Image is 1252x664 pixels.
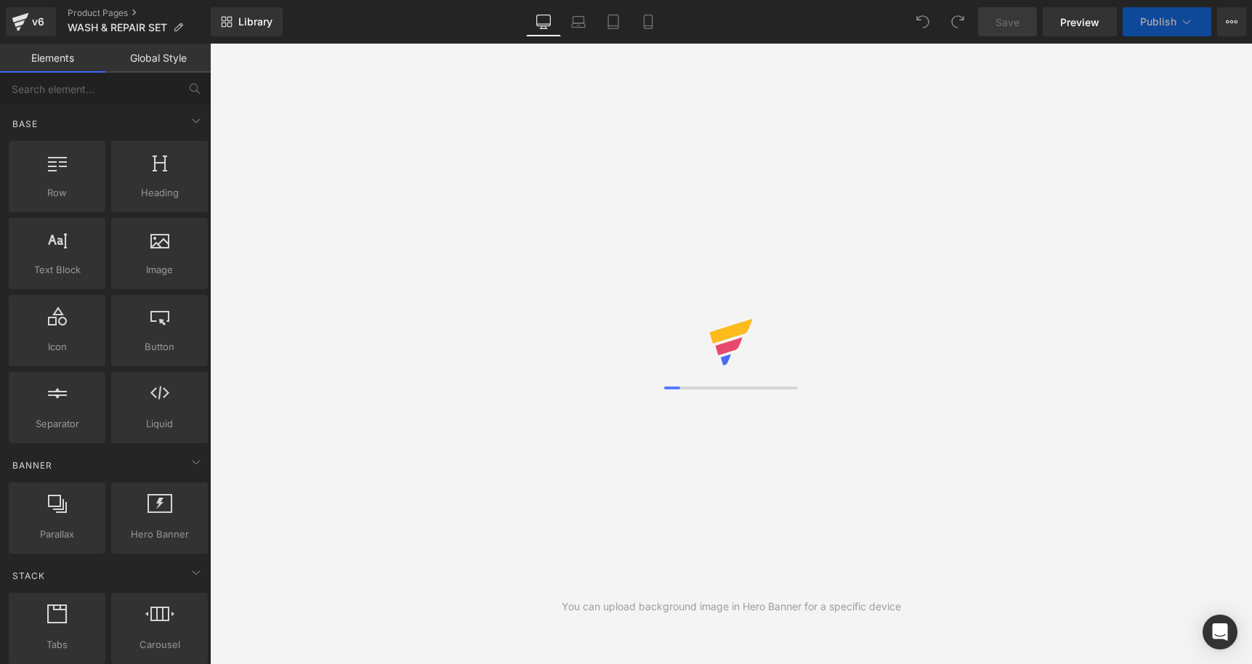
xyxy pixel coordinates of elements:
span: Save [995,15,1019,30]
span: WASH & REPAIR SET [68,22,167,33]
span: Heading [116,185,203,201]
div: Open Intercom Messenger [1203,615,1237,649]
a: v6 [6,7,56,36]
button: Undo [908,7,937,36]
div: You can upload background image in Hero Banner for a specific device [562,599,901,615]
span: Liquid [116,416,203,432]
span: Hero Banner [116,527,203,542]
span: Button [116,339,203,355]
a: Desktop [526,7,561,36]
a: Product Pages [68,7,211,19]
span: Banner [11,458,54,472]
button: More [1217,7,1246,36]
button: Redo [943,7,972,36]
div: v6 [29,12,47,31]
a: Tablet [596,7,631,36]
a: New Library [211,7,283,36]
span: Library [238,15,272,28]
a: Mobile [631,7,666,36]
span: Base [11,117,39,131]
span: Icon [13,339,101,355]
span: Carousel [116,637,203,652]
button: Publish [1123,7,1211,36]
span: Text Block [13,262,101,278]
span: Stack [11,569,47,583]
span: Tabs [13,637,101,652]
a: Preview [1043,7,1117,36]
span: Image [116,262,203,278]
a: Laptop [561,7,596,36]
span: Row [13,185,101,201]
span: Preview [1060,15,1099,30]
span: Parallax [13,527,101,542]
a: Global Style [105,44,211,73]
span: Separator [13,416,101,432]
span: Publish [1140,16,1176,28]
